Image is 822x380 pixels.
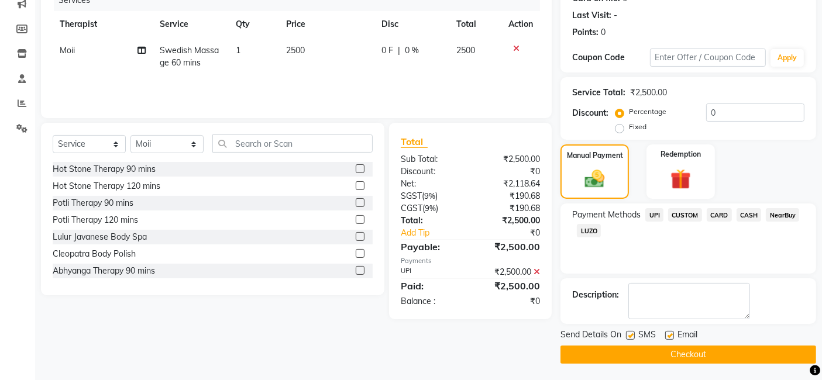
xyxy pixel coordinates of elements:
div: Hot Stone Therapy 90 mins [53,163,156,175]
span: SGST [401,191,422,201]
div: Discount: [572,107,608,119]
div: Paid: [392,279,470,293]
th: Total [449,11,501,37]
div: ₹0 [470,165,549,178]
img: _gift.svg [664,167,697,192]
div: ₹0 [484,227,549,239]
div: Last Visit: [572,9,611,22]
span: Moii [60,45,75,56]
div: ₹2,500.00 [470,279,549,293]
div: 0 [601,26,606,39]
div: ₹2,500.00 [470,153,549,165]
span: CASH [737,208,762,222]
span: 9% [425,203,436,213]
th: Therapist [53,11,153,37]
label: Fixed [629,122,646,132]
input: Enter Offer / Coupon Code [650,49,766,67]
div: ₹2,500.00 [630,87,667,99]
div: Abhyanga Therapy 90 mins [53,265,155,277]
span: 9% [424,191,435,201]
div: Payments [401,256,540,266]
label: Redemption [661,149,701,160]
span: 2500 [456,45,475,56]
div: ₹2,500.00 [470,240,549,254]
span: LUZO [577,224,601,237]
span: NearBuy [766,208,799,222]
span: 0 F [381,44,393,57]
th: Qty [229,11,280,37]
button: Apply [771,49,804,67]
div: ₹2,500.00 [470,215,549,227]
span: CUSTOM [668,208,702,222]
span: 0 % [405,44,419,57]
div: Total: [392,215,470,227]
div: ( ) [392,190,470,202]
div: ( ) [392,202,470,215]
span: Payment Methods [572,209,641,221]
div: Payable: [392,240,470,254]
div: Net: [392,178,470,190]
input: Search or Scan [212,134,373,153]
span: 2500 [287,45,305,56]
div: - [614,9,617,22]
span: Send Details On [560,329,621,343]
div: Coupon Code [572,51,649,64]
div: Balance : [392,295,470,308]
span: | [398,44,400,57]
span: 1 [236,45,240,56]
div: Service Total: [572,87,625,99]
div: Lulur Javanese Body Spa [53,231,147,243]
span: CGST [401,203,422,213]
label: Manual Payment [567,150,623,161]
div: Discount: [392,165,470,178]
img: _cash.svg [579,168,610,191]
div: Hot Stone Therapy 120 mins [53,180,160,192]
div: Description: [572,289,619,301]
div: Potli Therapy 120 mins [53,214,138,226]
span: Total [401,136,428,148]
label: Percentage [629,106,666,117]
div: Sub Total: [392,153,470,165]
button: Checkout [560,346,816,364]
th: Price [280,11,375,37]
th: Service [153,11,229,37]
div: ₹0 [470,295,549,308]
span: UPI [645,208,663,222]
div: ₹2,500.00 [470,266,549,278]
span: Email [677,329,697,343]
div: Potli Therapy 90 mins [53,197,133,209]
span: CARD [707,208,732,222]
th: Disc [374,11,449,37]
div: Points: [572,26,599,39]
a: Add Tip [392,227,483,239]
div: ₹190.68 [470,190,549,202]
div: UPI [392,266,470,278]
th: Action [501,11,540,37]
span: Swedish Massage 60 mins [160,45,219,68]
div: ₹2,118.64 [470,178,549,190]
span: SMS [638,329,656,343]
div: ₹190.68 [470,202,549,215]
div: Cleopatra Body Polish [53,248,136,260]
